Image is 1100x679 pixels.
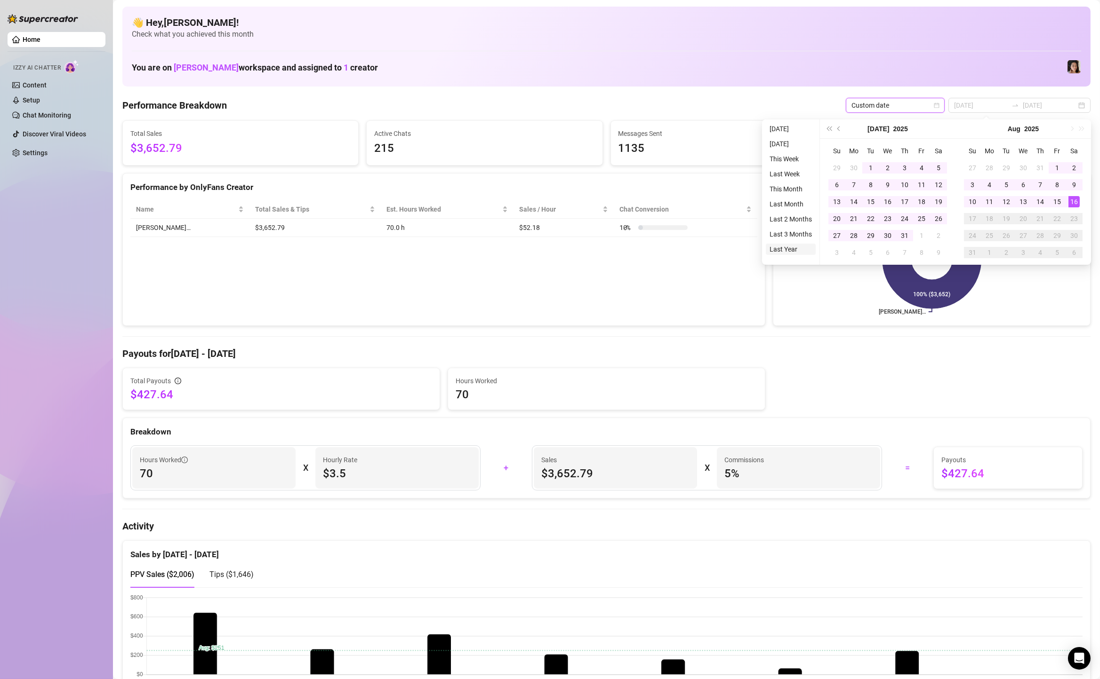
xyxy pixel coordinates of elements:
span: info-circle [175,378,181,384]
td: 2025-08-28 [1032,227,1049,244]
td: 2025-07-01 [862,159,879,176]
div: 3 [899,162,910,174]
td: 2025-08-03 [828,244,845,261]
td: 2025-08-02 [930,227,947,244]
td: 2025-08-07 [896,244,913,261]
span: swap-right [1012,102,1019,109]
span: Izzy AI Chatter [13,63,61,72]
td: 2025-07-10 [896,176,913,193]
td: 2025-07-05 [930,159,947,176]
span: 215 [374,140,594,158]
div: 27 [967,162,978,174]
span: calendar [934,103,939,108]
div: 5 [865,247,876,258]
td: 2025-08-01 [1049,159,1066,176]
article: Hourly Rate [323,455,357,465]
td: 2025-08-27 [1015,227,1032,244]
h4: Performance Breakdown [122,99,227,112]
div: 24 [899,213,910,224]
a: Home [23,36,40,43]
td: 2025-07-28 [845,227,862,244]
article: Commissions [724,455,764,465]
li: Last 2 Months [766,213,816,225]
li: Last Month [766,198,816,210]
th: Fr [1049,142,1066,159]
li: Last Week [766,168,816,180]
span: Total Sales [130,128,351,139]
div: 31 [967,247,978,258]
span: Custom date [851,98,939,112]
li: This Month [766,183,816,195]
span: Check what you achieved this month [132,29,1081,39]
td: 2025-07-14 [845,193,862,210]
div: 23 [882,213,893,224]
div: 22 [865,213,876,224]
div: 16 [1068,196,1080,207]
div: 17 [967,213,978,224]
button: Last year (Control + left) [824,119,834,138]
div: 12 [933,179,944,190]
th: Name [130,200,249,219]
div: 12 [1001,196,1012,207]
div: 5 [1001,179,1012,190]
a: Chat Monitoring [23,111,71,119]
td: 2025-08-13 [1015,193,1032,210]
span: PPV Sales ( $2,006 ) [130,570,194,579]
td: 2025-07-31 [1032,159,1049,176]
td: 2025-07-03 [896,159,913,176]
td: 2025-08-21 [1032,210,1049,227]
th: Su [828,142,845,159]
td: 2025-08-08 [913,244,930,261]
li: [DATE] [766,123,816,134]
th: Sales / Hour [514,200,614,219]
td: 2025-09-06 [1066,244,1083,261]
div: 4 [916,162,927,174]
td: 2025-07-27 [964,159,981,176]
td: 2025-08-05 [998,176,1015,193]
span: Payouts [941,455,1075,465]
button: Choose a month [867,119,889,138]
th: We [879,142,896,159]
td: 2025-07-19 [930,193,947,210]
div: 16 [882,196,893,207]
text: [PERSON_NAME]… [879,308,926,315]
td: 2025-08-17 [964,210,981,227]
div: Est. Hours Worked [386,204,500,214]
th: Chat Conversion [614,200,757,219]
td: 2025-08-14 [1032,193,1049,210]
th: Sa [930,142,947,159]
th: Mo [845,142,862,159]
a: Content [23,81,47,89]
a: Settings [23,149,48,157]
div: 19 [933,196,944,207]
div: 2 [933,230,944,241]
div: 1 [984,247,995,258]
td: 2025-07-29 [862,227,879,244]
li: Last Year [766,244,816,255]
span: Total Payouts [130,376,171,386]
div: 18 [984,213,995,224]
span: $3.5 [323,466,471,481]
td: 2025-07-31 [896,227,913,244]
td: 2025-08-20 [1015,210,1032,227]
span: Hours Worked [456,376,757,386]
td: 2025-08-10 [964,193,981,210]
th: Th [896,142,913,159]
span: 1135 [618,140,839,158]
th: Tu [862,142,879,159]
td: 2025-08-04 [981,176,998,193]
div: 31 [1035,162,1046,174]
div: 15 [1052,196,1063,207]
span: Tips ( $1,646 ) [209,570,254,579]
td: 2025-07-16 [879,193,896,210]
td: 2025-08-01 [913,227,930,244]
td: 2025-08-09 [930,244,947,261]
div: 3 [1018,247,1029,258]
button: Choose a year [893,119,908,138]
li: [DATE] [766,138,816,150]
div: 18 [916,196,927,207]
div: 30 [848,162,859,174]
div: 11 [984,196,995,207]
div: 10 [899,179,910,190]
td: 2025-08-08 [1049,176,1066,193]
